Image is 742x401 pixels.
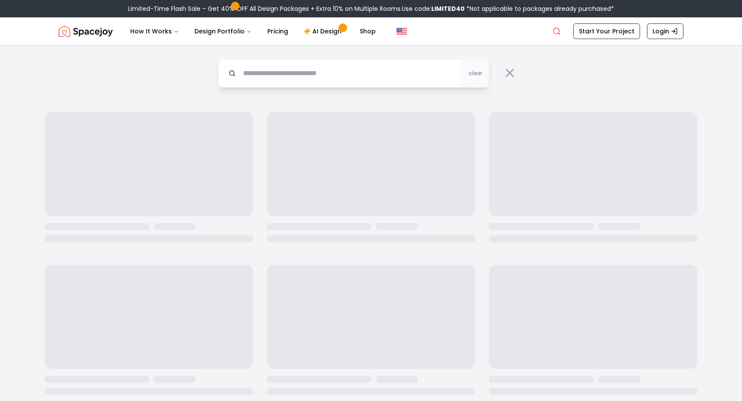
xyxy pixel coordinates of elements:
a: Spacejoy [59,23,113,40]
img: United States [397,26,407,36]
b: LIMITED40 [431,4,465,13]
a: AI Design [297,23,351,40]
a: Login [647,23,683,39]
button: clear [461,59,489,88]
span: *Not applicable to packages already purchased* [465,4,614,13]
button: Design Portfolio [187,23,259,40]
button: How It Works [123,23,186,40]
a: Pricing [260,23,295,40]
span: Use code: [402,4,465,13]
div: Limited-Time Flash Sale – Get 40% OFF All Design Packages + Extra 10% on Multiple Rooms. [128,4,614,13]
a: Shop [353,23,383,40]
span: clear [469,70,482,77]
nav: Global [59,17,683,45]
a: Start Your Project [573,23,640,39]
nav: Main [123,23,383,40]
img: Spacejoy Logo [59,23,113,40]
